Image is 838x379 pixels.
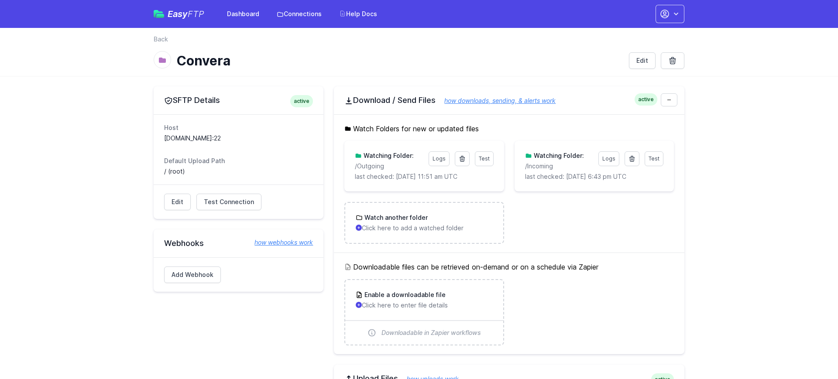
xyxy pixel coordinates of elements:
[204,198,254,206] span: Test Connection
[345,203,503,243] a: Watch another folder Click here to add a watched folder
[154,10,204,18] a: EasyFTP
[362,151,414,160] h3: Watching Folder:
[356,224,492,232] p: Click here to add a watched folder
[344,95,674,106] h2: Download / Send Files
[196,194,261,210] a: Test Connection
[525,162,593,171] p: /Incoming
[271,6,327,22] a: Connections
[356,301,492,310] p: Click here to enter file details
[629,52,656,69] a: Edit
[598,151,619,166] a: Logs
[525,172,663,181] p: last checked: [DATE] 6:43 pm UTC
[168,10,204,18] span: Easy
[363,213,428,222] h3: Watch another folder
[635,93,657,106] span: active
[429,151,450,166] a: Logs
[344,123,674,134] h5: Watch Folders for new or updated files
[154,10,164,18] img: easyftp_logo.png
[246,238,313,247] a: how webhooks work
[381,328,481,337] span: Downloadable in Zapier workflows
[649,155,659,162] span: Test
[645,151,663,166] a: Test
[154,35,168,44] a: Back
[164,157,313,165] dt: Default Upload Path
[345,280,503,345] a: Enable a downloadable file Click here to enter file details Downloadable in Zapier workflows
[164,95,313,106] h2: SFTP Details
[154,35,684,49] nav: Breadcrumb
[164,266,221,283] a: Add Webhook
[164,238,313,249] h2: Webhooks
[334,6,382,22] a: Help Docs
[164,167,313,176] dd: / (root)
[164,194,191,210] a: Edit
[164,134,313,143] dd: [DOMAIN_NAME]:22
[436,97,556,104] a: how downloads, sending, & alerts work
[479,155,490,162] span: Test
[363,290,446,299] h3: Enable a downloadable file
[344,262,674,272] h5: Downloadable files can be retrieved on-demand or on a schedule via Zapier
[355,162,423,171] p: /Outgoing
[164,123,313,132] dt: Host
[475,151,494,166] a: Test
[222,6,264,22] a: Dashboard
[290,95,313,107] span: active
[355,172,493,181] p: last checked: [DATE] 11:51 am UTC
[532,151,584,160] h3: Watching Folder:
[188,9,204,19] span: FTP
[176,53,622,68] h1: Convera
